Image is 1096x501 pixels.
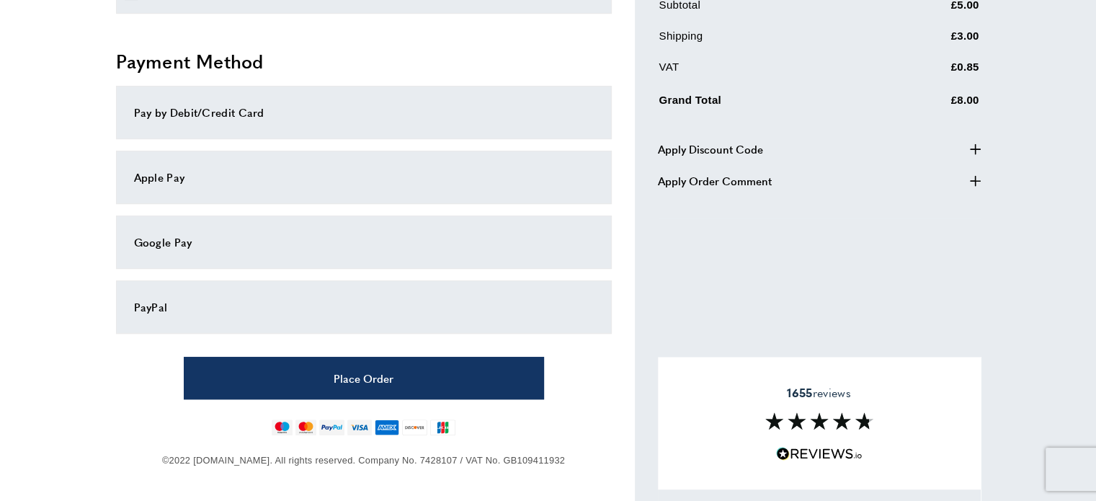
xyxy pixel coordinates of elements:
[134,169,594,186] div: Apple Pay
[776,447,863,461] img: Reviews.io 5 stars
[658,141,763,158] span: Apply Discount Code
[134,298,594,316] div: PayPal
[659,89,878,120] td: Grand Total
[375,420,400,435] img: american-express
[880,89,979,120] td: £8.00
[116,48,612,74] h2: Payment Method
[347,420,371,435] img: visa
[295,420,316,435] img: mastercard
[880,58,979,87] td: £0.85
[787,384,812,401] strong: 1655
[659,58,878,87] td: VAT
[880,27,979,56] td: £3.00
[659,27,878,56] td: Shipping
[272,420,293,435] img: maestro
[402,420,427,435] img: discover
[184,357,544,399] button: Place Order
[134,104,594,121] div: Pay by Debit/Credit Card
[787,386,850,400] span: reviews
[162,455,565,466] span: ©2022 [DOMAIN_NAME]. All rights reserved. Company No. 7428107 / VAT No. GB109411932
[134,234,594,251] div: Google Pay
[430,420,455,435] img: jcb
[658,172,772,190] span: Apply Order Comment
[765,412,873,430] img: Reviews section
[319,420,344,435] img: paypal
